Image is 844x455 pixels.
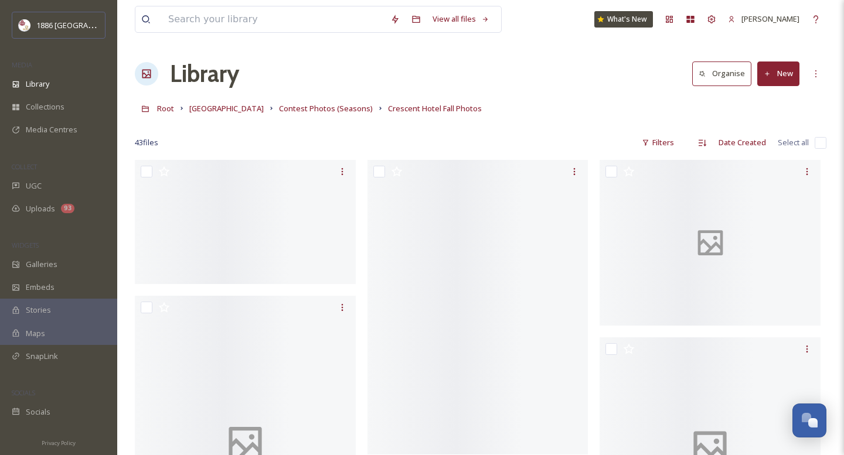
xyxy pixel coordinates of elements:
[170,56,239,91] a: Library
[741,13,799,24] span: [PERSON_NAME]
[713,131,772,154] div: Date Created
[26,124,77,135] span: Media Centres
[26,101,64,112] span: Collections
[388,103,482,114] span: Crescent Hotel Fall Photos
[778,137,809,148] span: Select all
[157,103,174,114] span: Root
[26,406,50,418] span: Socials
[61,204,74,213] div: 93
[189,103,264,114] span: [GEOGRAPHIC_DATA]
[279,101,373,115] a: Contest Photos (Seasons)
[792,403,826,437] button: Open Chat
[12,388,35,397] span: SOCIALS
[36,19,129,30] span: 1886 [GEOGRAPHIC_DATA]
[722,8,805,30] a: [PERSON_NAME]
[26,328,45,339] span: Maps
[757,61,799,85] button: New
[135,137,158,148] span: 43 file s
[427,8,495,30] a: View all files
[12,162,37,171] span: COLLECT
[26,78,49,90] span: Library
[594,11,653,28] a: What's New
[26,259,57,270] span: Galleries
[636,131,680,154] div: Filters
[12,60,32,69] span: MEDIA
[26,203,55,214] span: Uploads
[26,351,58,362] span: SnapLink
[279,103,373,114] span: Contest Photos (Seasons)
[26,180,42,191] span: UGC
[26,282,55,293] span: Embeds
[692,61,751,85] button: Organise
[12,241,39,249] span: WIDGETS
[19,19,30,31] img: logos.png
[162,6,384,32] input: Search your library
[42,439,76,447] span: Privacy Policy
[26,305,51,316] span: Stories
[157,101,174,115] a: Root
[189,101,264,115] a: [GEOGRAPHIC_DATA]
[388,101,482,115] a: Crescent Hotel Fall Photos
[42,435,76,449] a: Privacy Policy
